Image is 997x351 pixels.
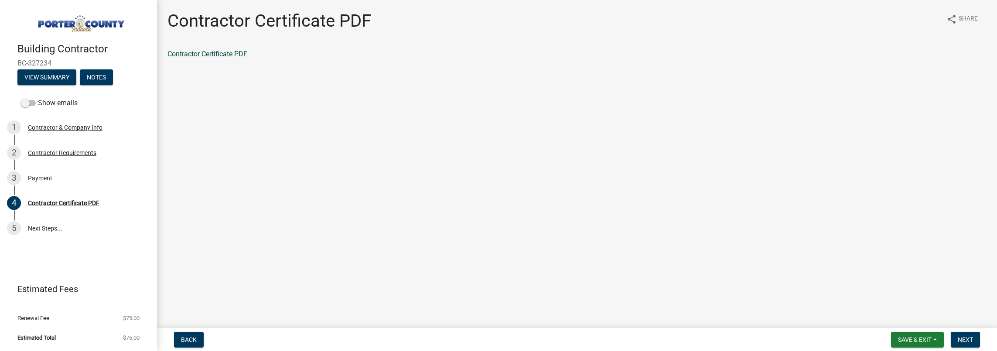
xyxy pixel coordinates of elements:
[28,150,96,156] div: Contractor Requirements
[951,332,980,348] button: Next
[167,10,371,31] h1: Contractor Certificate PDF
[17,335,56,341] span: Estimated Total
[167,50,247,58] a: Contractor Certificate PDF
[958,336,973,343] span: Next
[123,335,140,341] span: $75.00
[80,69,113,85] button: Notes
[891,332,944,348] button: Save & Exit
[123,315,140,321] span: $75.00
[7,280,143,298] a: Estimated Fees
[7,171,21,185] div: 3
[28,175,52,181] div: Payment
[17,9,143,34] img: Porter County, Indiana
[17,74,76,81] wm-modal-confirm: Summary
[80,74,113,81] wm-modal-confirm: Notes
[21,98,78,108] label: Show emails
[17,69,76,85] button: View Summary
[17,43,150,55] h4: Building Contractor
[28,200,99,206] div: Contractor Certificate PDF
[946,14,957,24] i: share
[181,336,197,343] span: Back
[28,124,102,131] div: Contractor & Company Info
[7,120,21,134] div: 1
[174,332,204,348] button: Back
[898,336,932,343] span: Save & Exit
[17,59,140,67] span: BC-327234
[7,221,21,235] div: 5
[7,196,21,210] div: 4
[7,146,21,160] div: 2
[959,14,978,24] span: Share
[17,315,49,321] span: Renewal Fee
[939,10,985,28] button: shareShare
